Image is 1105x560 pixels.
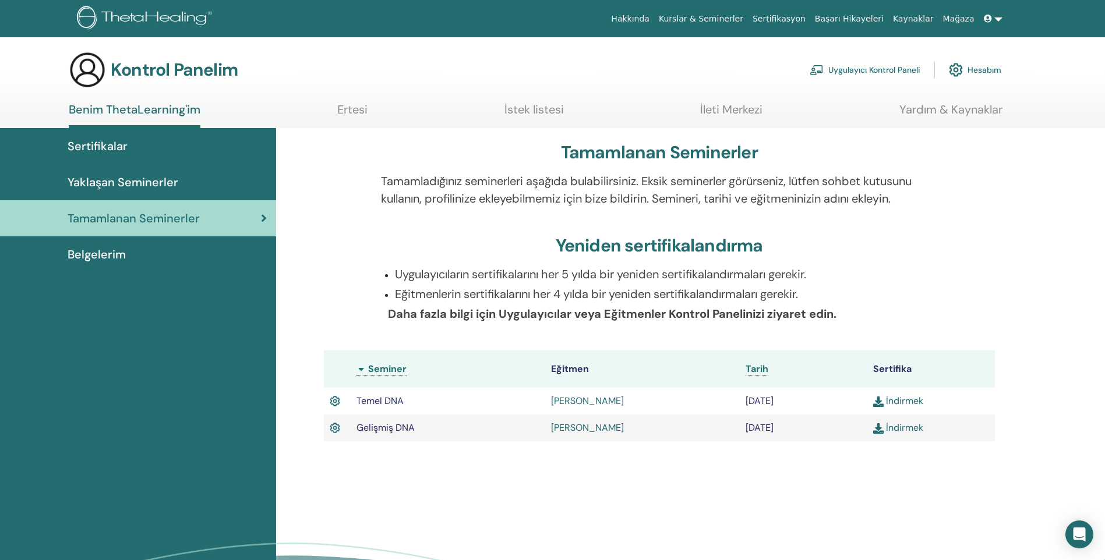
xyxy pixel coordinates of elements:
[561,142,758,163] h3: Tamamlanan Seminerler
[551,395,624,407] a: [PERSON_NAME]
[740,414,867,441] td: [DATE]
[810,8,888,30] a: Başarı Hikayeleri
[545,350,740,388] th: Eğitmen
[654,8,748,30] a: Kurslar & Seminerler
[748,8,810,30] a: Sertifikasyon
[381,172,937,207] p: Tamamladığınız seminerleri aşağıda bulabilirsiniz. Eksik seminerler görürseniz, lütfen sohbet kut...
[949,57,1001,83] a: Hesabım
[873,421,923,434] a: İndirmek
[330,394,340,409] img: Active Certificate
[556,235,763,256] h3: Yeniden sertifikalandırma
[873,396,884,407] img: download.svg
[68,173,178,191] span: Yaklaşan Seminerler
[828,65,920,75] font: Uygulayıcı Kontrol Paneli
[388,306,836,321] b: Daha fazla bilgi için Uygulayıcılar veya Eğitmenler Kontrol Panelinizi ziyaret edin.
[111,59,238,80] h3: Kontrol Panelim
[395,265,937,283] p: Uygulayıcıların sertifikalarını her 5 yılda bir yeniden sertifikalandırmaları gerekir.
[740,388,867,414] td: [DATE]
[873,395,923,407] a: İndirmek
[949,60,963,80] img: cog.svg
[746,363,768,375] a: Tarih
[395,285,937,303] p: Eğitmenlerin sertifikalarını her 4 yılda bir yeniden sertifikalandırmaları gerekir.
[968,65,1001,75] font: Hesabım
[810,57,920,83] a: Uygulayıcı Kontrol Paneli
[69,51,106,88] img: generic-user-icon.jpg
[700,102,762,125] a: İleti Merkezi
[873,423,884,434] img: download.svg
[68,210,200,227] span: Tamamlanan Seminerler
[356,421,415,434] span: Gelişmiş DNA
[69,102,200,128] a: Benim ThetaLearning'im
[504,102,564,125] a: İstek listesi
[1065,520,1093,548] div: Intercom Messenger'ı açın
[551,421,624,434] a: [PERSON_NAME]
[337,102,368,125] a: Ertesi
[356,395,404,407] span: Temel DNA
[330,420,340,435] img: Active Certificate
[810,65,824,75] img: chalkboard-teacher.svg
[888,8,938,30] a: Kaynaklar
[746,363,768,375] span: Tarih
[77,6,216,32] img: logo.png
[606,8,654,30] a: Hakkında
[68,246,126,263] span: Belgelerim
[867,350,995,388] th: Sertifika
[938,8,979,30] a: Mağaza
[68,137,128,155] span: Sertifikalar
[899,102,1002,125] a: Yardım & Kaynaklar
